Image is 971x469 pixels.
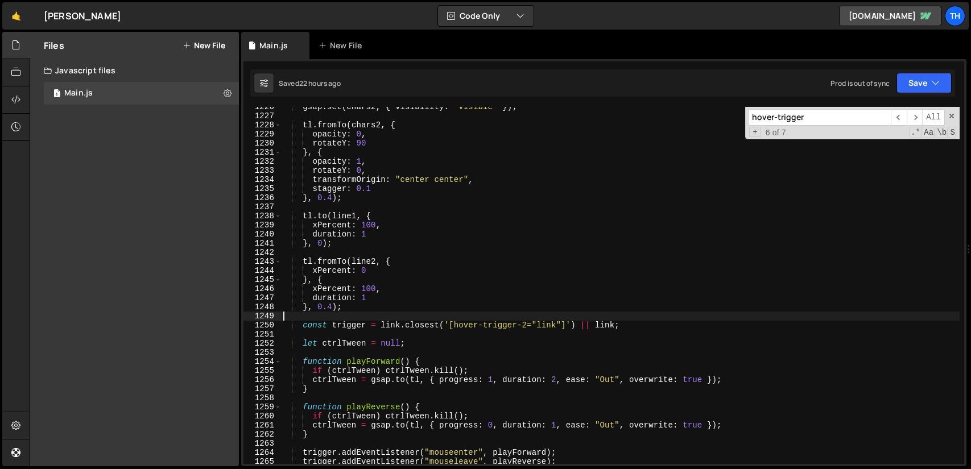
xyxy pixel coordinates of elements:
[243,430,282,439] div: 1262
[243,275,282,284] div: 1245
[891,109,907,126] span: ​
[243,184,282,193] div: 1235
[749,127,761,137] span: Toggle Replace mode
[243,266,282,275] div: 1244
[910,127,922,138] span: RegExp Search
[839,6,941,26] a: [DOMAIN_NAME]
[243,312,282,321] div: 1249
[243,339,282,348] div: 1252
[279,78,341,88] div: Saved
[243,102,282,111] div: 1226
[44,39,64,52] h2: Files
[243,321,282,330] div: 1250
[30,59,239,82] div: Javascript files
[259,40,288,51] div: Main.js
[243,221,282,230] div: 1239
[243,375,282,384] div: 1256
[243,402,282,412] div: 1259
[243,439,282,448] div: 1263
[830,78,890,88] div: Prod is out of sync
[243,202,282,211] div: 1237
[243,293,282,302] div: 1247
[243,175,282,184] div: 1234
[243,211,282,221] div: 1238
[243,257,282,266] div: 1243
[243,121,282,130] div: 1228
[936,127,948,138] span: Whole Word Search
[438,6,534,26] button: Code Only
[922,109,945,126] span: Alt-Enter
[243,384,282,393] div: 1257
[243,357,282,366] div: 1254
[243,230,282,239] div: 1240
[243,111,282,121] div: 1227
[243,139,282,148] div: 1230
[243,193,282,202] div: 1236
[243,421,282,430] div: 1261
[945,6,965,26] a: Th
[44,9,121,23] div: [PERSON_NAME]
[299,78,341,88] div: 22 hours ago
[53,90,60,99] span: 1
[761,128,791,137] span: 6 of 7
[243,284,282,293] div: 1246
[64,88,93,98] div: Main.js
[923,127,935,138] span: CaseSensitive Search
[243,348,282,357] div: 1253
[243,366,282,375] div: 1255
[183,41,225,50] button: New File
[243,457,282,466] div: 1265
[949,127,956,138] span: Search In Selection
[243,393,282,402] div: 1258
[243,412,282,421] div: 1260
[243,302,282,312] div: 1248
[243,130,282,139] div: 1229
[907,109,923,126] span: ​
[243,148,282,157] div: 1231
[243,330,282,339] div: 1251
[896,73,952,93] button: Save
[319,40,366,51] div: New File
[44,82,239,105] div: 16840/46037.js
[243,448,282,457] div: 1264
[2,2,30,30] a: 🤙
[243,248,282,257] div: 1242
[243,239,282,248] div: 1241
[243,157,282,166] div: 1232
[748,109,891,126] input: Search for
[243,166,282,175] div: 1233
